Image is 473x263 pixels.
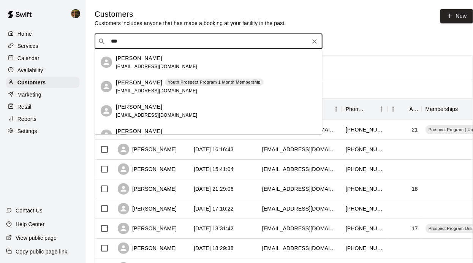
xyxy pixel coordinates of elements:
p: [PERSON_NAME] [116,78,162,86]
h5: Customers [95,9,286,19]
button: Menu [388,103,399,115]
p: Contact Us [16,207,43,214]
button: Sort [399,104,410,114]
p: Marketing [17,91,41,98]
div: +17187913115 [346,126,384,133]
div: 2025-09-15 18:29:38 [194,244,234,252]
div: Phone Number [346,98,365,120]
div: +19178376375 [346,165,384,173]
div: mikeyb0702@gmail.com [262,244,338,252]
div: Kenny Dominguez [101,130,112,141]
div: 21 [412,126,418,133]
p: Calendar [17,54,40,62]
div: [PERSON_NAME] [118,203,177,214]
div: Kenneth Hernandez [101,81,112,92]
div: kevinguzmanbaseball@gmail.com [262,205,338,212]
a: Reports [6,113,79,125]
span: [EMAIL_ADDRESS][DOMAIN_NAME] [116,63,198,69]
a: Services [6,40,79,52]
div: joseplacido1324@gmail.com [262,225,338,232]
p: [PERSON_NAME] [116,127,162,135]
p: Services [17,42,38,50]
img: Francisco Gracesqui [71,9,80,18]
div: +13472212516 [346,146,384,153]
div: 2025-09-16 17:10:22 [194,205,234,212]
p: [PERSON_NAME] [116,103,162,111]
p: Copy public page link [16,248,67,255]
div: 2025-09-15 18:31:42 [194,225,234,232]
p: View public page [16,234,57,242]
div: 2025-09-16 21:29:06 [194,185,234,193]
span: [EMAIL_ADDRESS][DOMAIN_NAME] [116,112,198,117]
p: Help Center [16,220,44,228]
button: Menu [331,103,342,115]
div: +13322168944 [346,185,384,193]
div: +16469618937 [346,225,384,232]
a: Marketing [6,89,79,100]
div: Age [388,98,422,120]
div: Barbara Skenderis [101,105,112,117]
div: [PERSON_NAME] [118,223,177,234]
div: manny.sosa1710@gmail.com [262,185,338,193]
div: Francisco Gracesqui [70,6,85,21]
div: Memberships [426,98,458,120]
div: Email [258,98,342,120]
div: 17 [412,225,418,232]
p: Retail [17,103,32,111]
div: +16313944037 [346,244,384,252]
p: Settings [17,127,37,135]
div: 2025-09-17 16:16:43 [194,146,234,153]
div: Aiden Diaz [101,57,112,68]
div: 18 [412,185,418,193]
p: Youth Prospect Program 1 Month Membership [168,79,261,86]
a: Retail [6,101,79,112]
div: [PERSON_NAME] [118,144,177,155]
div: Phone Number [342,98,388,120]
a: Customers [6,77,79,88]
p: [PERSON_NAME] [116,54,162,62]
div: [PERSON_NAME] [118,242,177,254]
p: Reports [17,115,36,123]
a: Home [6,28,79,40]
div: +12019896757 [346,205,384,212]
p: Availability [17,67,43,74]
a: New [440,9,473,23]
div: Age [410,98,418,120]
a: Availability [6,65,79,76]
p: Customers includes anyone that has made a booking at your facility in the past. [95,19,286,27]
div: 2025-09-17 15:41:04 [194,165,234,173]
div: eweiner@linfieldcapital.com [262,165,338,173]
a: Settings [6,125,79,137]
div: [PERSON_NAME] [118,183,177,195]
div: eepbaseball08@aol.com [262,146,338,153]
button: Sort [458,104,469,114]
button: Clear [309,36,320,47]
p: Customers [17,79,46,86]
p: Home [17,30,32,38]
div: [PERSON_NAME] [118,163,177,175]
button: Sort [365,104,376,114]
button: Menu [376,103,388,115]
a: Calendar [6,52,79,64]
span: [EMAIL_ADDRESS][DOMAIN_NAME] [116,88,198,93]
div: Search customers by name or email [95,34,323,49]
